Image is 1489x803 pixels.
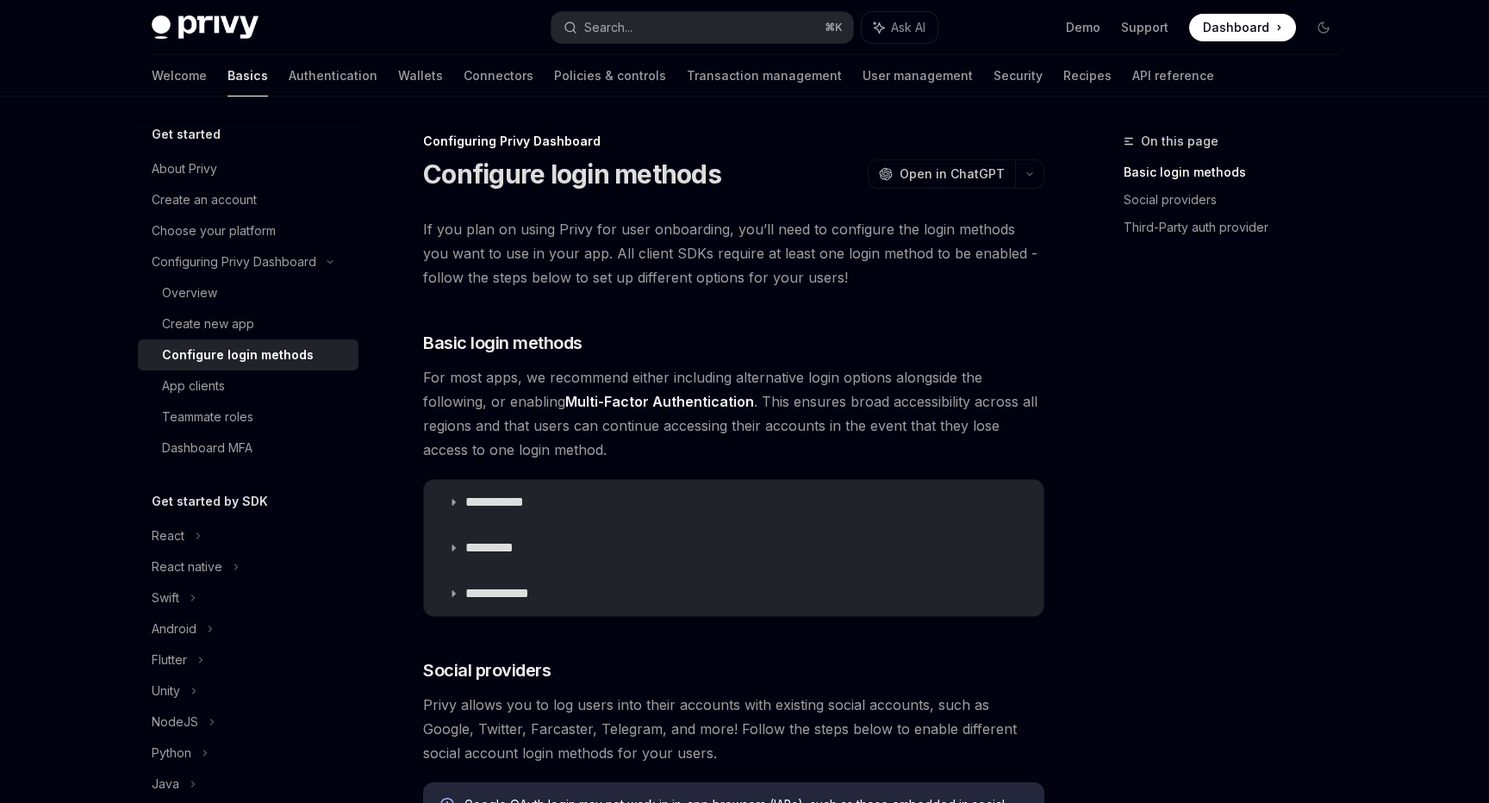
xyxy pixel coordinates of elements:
div: Create new app [162,314,254,334]
div: Create an account [152,190,257,210]
a: App clients [138,370,358,401]
span: Privy allows you to log users into their accounts with existing social accounts, such as Google, ... [423,693,1044,765]
div: Android [152,619,196,639]
a: Create an account [138,184,358,215]
div: NodeJS [152,712,198,732]
span: Open in ChatGPT [900,165,1005,183]
a: Welcome [152,55,207,96]
div: Java [152,774,179,794]
div: App clients [162,376,225,396]
a: Overview [138,277,358,308]
a: Wallets [398,55,443,96]
a: Recipes [1063,55,1112,96]
a: Transaction management [687,55,842,96]
a: Teammate roles [138,401,358,433]
div: Teammate roles [162,407,253,427]
a: Basic login methods [1124,159,1351,186]
span: ⌘ K [825,21,843,34]
div: Dashboard MFA [162,438,252,458]
button: Ask AI [862,12,938,43]
div: Configure login methods [162,345,314,365]
div: Configuring Privy Dashboard [152,252,316,272]
div: Search... [584,17,632,38]
h5: Get started [152,124,221,145]
span: If you plan on using Privy for user onboarding, you’ll need to configure the login methods you wa... [423,217,1044,289]
span: Basic login methods [423,331,583,355]
a: Third-Party auth provider [1124,214,1351,241]
img: dark logo [152,16,259,40]
a: Choose your platform [138,215,358,246]
span: Social providers [423,658,551,682]
div: Configuring Privy Dashboard [423,133,1044,150]
div: Python [152,743,191,763]
button: Open in ChatGPT [868,159,1015,189]
button: Toggle dark mode [1310,14,1337,41]
a: Policies & controls [554,55,666,96]
a: Multi-Factor Authentication [565,393,754,411]
button: Search...⌘K [551,12,853,43]
a: Security [994,55,1043,96]
a: Social providers [1124,186,1351,214]
div: About Privy [152,159,217,179]
div: Flutter [152,650,187,670]
span: Ask AI [891,19,925,36]
a: Dashboard [1189,14,1296,41]
a: About Privy [138,153,358,184]
div: Swift [152,588,179,608]
h5: Get started by SDK [152,491,268,512]
a: Connectors [464,55,533,96]
h1: Configure login methods [423,159,721,190]
div: Unity [152,681,180,701]
a: Dashboard MFA [138,433,358,464]
span: Dashboard [1203,19,1269,36]
a: Support [1121,19,1168,36]
span: On this page [1141,131,1218,152]
span: For most apps, we recommend either including alternative login options alongside the following, o... [423,365,1044,462]
a: Basics [227,55,268,96]
div: Choose your platform [152,221,276,241]
div: React [152,526,184,546]
div: React native [152,557,222,577]
a: User management [863,55,973,96]
a: Demo [1066,19,1100,36]
div: Overview [162,283,217,303]
a: API reference [1132,55,1214,96]
a: Configure login methods [138,339,358,370]
a: Create new app [138,308,358,339]
a: Authentication [289,55,377,96]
